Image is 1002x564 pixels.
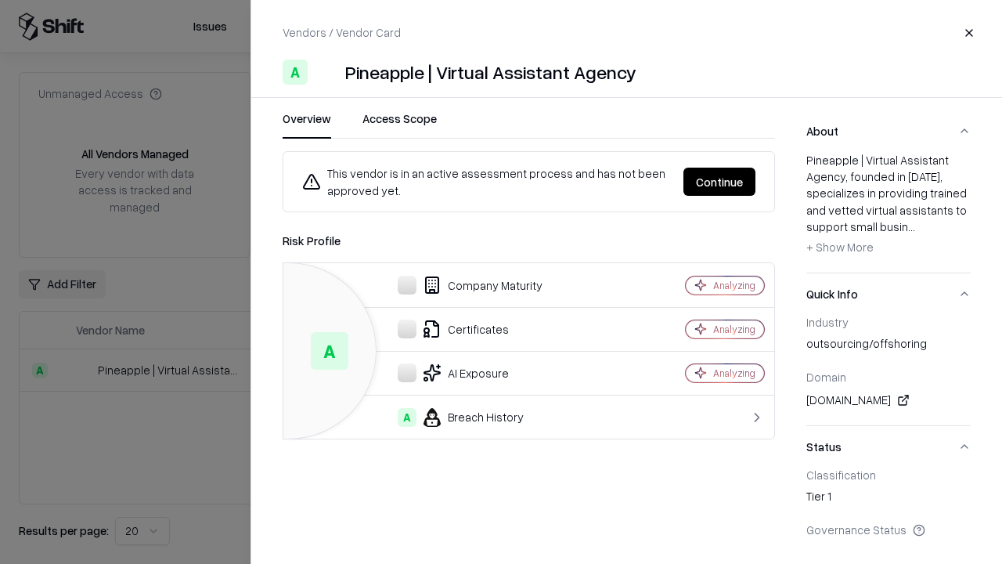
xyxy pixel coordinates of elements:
div: This vendor is in an active assessment process and has not been approved yet. [302,164,671,199]
button: About [806,110,971,152]
div: Risk Profile [283,231,775,250]
button: Access Scope [362,110,437,139]
div: Domain [806,370,971,384]
div: Certificates [296,320,631,338]
div: A [283,60,308,85]
div: Analyzing [713,367,755,380]
div: AI Exposure [296,363,631,382]
span: ... [908,219,915,233]
button: Overview [283,110,331,139]
img: Pineapple | Virtual Assistant Agency [314,60,339,85]
button: Status [806,426,971,468]
div: About [806,152,971,273]
div: Tier 1 [806,488,971,510]
div: Pineapple | Virtual Assistant Agency, founded in [DATE], specializes in providing trained and vet... [806,152,971,260]
div: outsourcing/offshoring [806,335,971,357]
span: + Show More [806,240,874,254]
button: + Show More [806,235,874,260]
p: Vendors / Vendor Card [283,24,401,41]
div: Industry [806,315,971,329]
div: Pineapple | Virtual Assistant Agency [345,60,636,85]
button: Continue [683,168,755,196]
div: [DOMAIN_NAME] [806,391,971,410]
div: A [398,408,416,427]
div: Analyzing [713,279,755,292]
div: Analyzing [713,323,755,336]
div: A [311,332,348,370]
div: Company Maturity [296,276,631,295]
div: Classification [806,468,971,482]
div: Breach History [296,408,631,427]
div: Governance Status [806,522,971,537]
button: Quick Info [806,273,971,315]
div: Quick Info [806,315,971,425]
